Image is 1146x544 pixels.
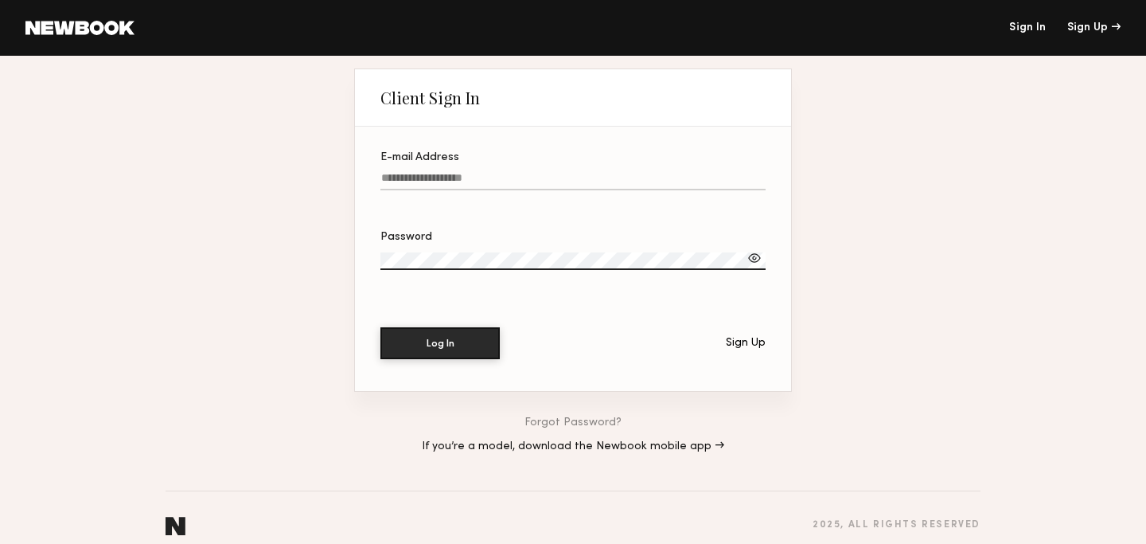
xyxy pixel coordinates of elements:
div: Client Sign In [380,88,480,108]
input: Password [380,252,766,270]
div: 2025 , all rights reserved [813,520,980,530]
div: E-mail Address [380,152,766,163]
div: Sign Up [1067,22,1121,33]
div: Password [380,232,766,243]
button: Log In [380,327,500,359]
div: Sign Up [726,338,766,349]
a: Forgot Password? [524,417,622,429]
a: If you’re a model, download the Newbook mobile app → [422,441,724,452]
input: E-mail Address [380,172,766,190]
a: Sign In [1009,22,1046,33]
